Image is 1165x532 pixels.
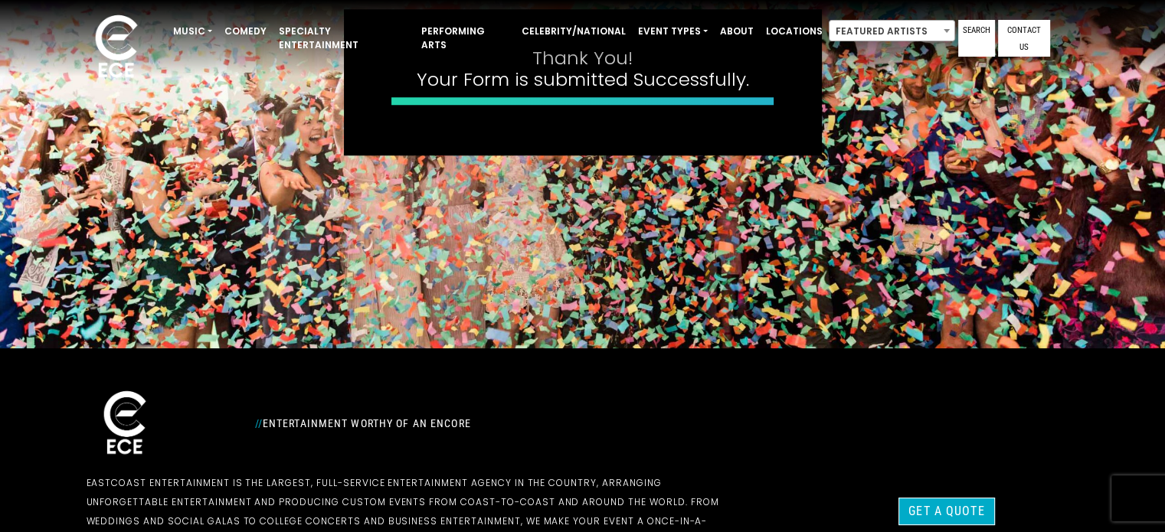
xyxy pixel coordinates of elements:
[246,411,751,436] div: Entertainment Worthy of an Encore
[829,20,955,41] span: Featured Artists
[87,387,163,461] img: ece_new_logo_whitev2-1.png
[255,417,263,429] span: //
[760,18,829,44] a: Locations
[78,11,155,85] img: ece_new_logo_whitev2-1.png
[830,21,954,42] span: Featured Artists
[167,18,218,44] a: Music
[998,20,1050,57] a: Contact Us
[415,18,515,58] a: Performing Arts
[632,18,714,44] a: Event Types
[958,20,995,57] a: Search
[218,18,273,44] a: Comedy
[515,18,632,44] a: Celebrity/National
[273,18,415,58] a: Specialty Entertainment
[714,18,760,44] a: About
[391,47,774,92] h4: Thank You! Your Form is submitted Successfully.
[898,498,994,525] a: Get a Quote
